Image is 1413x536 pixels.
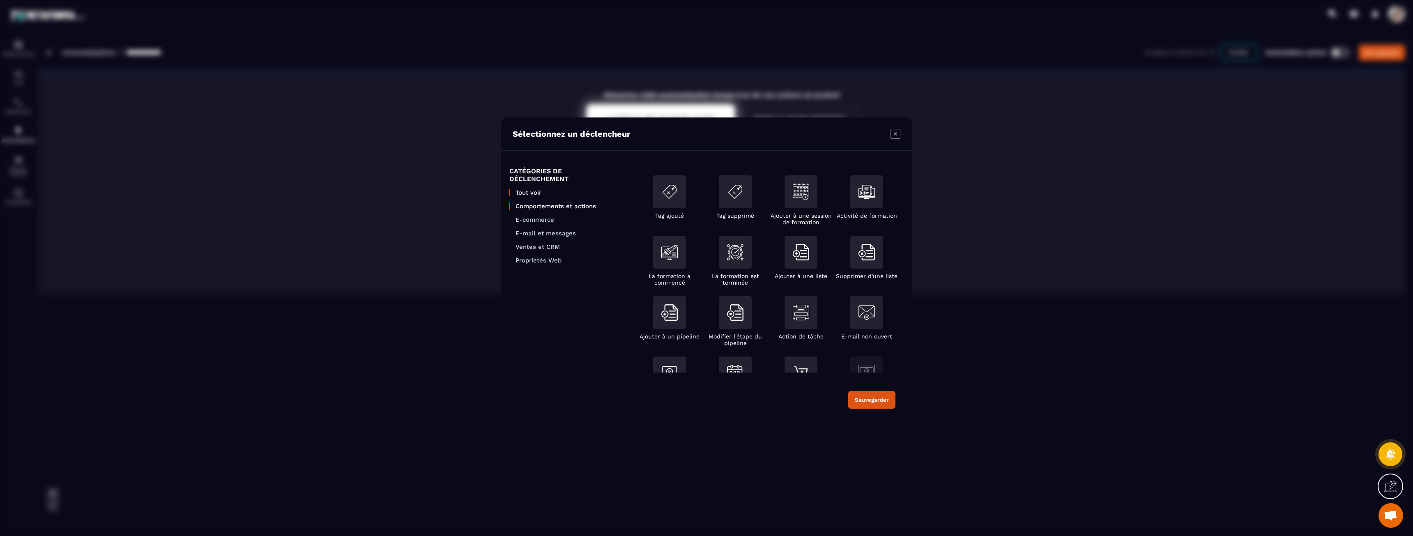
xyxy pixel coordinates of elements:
p: Comportements et actions [515,202,616,210]
img: contactBookAnEvent.svg [727,365,743,381]
img: formationActivity.svg [858,184,875,200]
p: Tout voir [515,189,616,196]
img: taskAction.svg [793,304,809,321]
p: Tag ajouté [655,212,684,219]
p: La formation est terminée [702,273,768,286]
img: addTag.svg [661,184,678,200]
p: E-mail et messages [515,230,616,237]
img: notOpenEmail.svg [858,304,875,321]
p: Ajouter à un pipeline [640,333,700,340]
img: removeTag.svg [727,184,743,200]
div: Ouvrir le chat [1378,503,1403,528]
img: productPurchase.svg [793,365,809,381]
img: addToList.svg [661,304,678,321]
img: addToAWebinar.svg [661,365,678,381]
p: Ajouter à une liste [775,273,827,279]
p: Modifier l'étape du pipeline [702,333,768,346]
button: Sauvegarder [848,391,895,409]
p: Ventes et CRM [515,243,616,251]
p: Propriétés Web [515,257,616,264]
p: CATÉGORIES DE DÉCLENCHEMENT [509,167,616,183]
img: removeFromList.svg [858,244,875,260]
p: E-mail non ouvert [841,333,892,340]
img: addToList.svg [793,244,809,260]
img: addSessionFormation.svg [793,184,809,200]
p: Sélectionnez un déclencheur [513,129,631,139]
p: Tag supprimé [716,212,754,219]
p: Activité de formation [837,212,897,219]
img: formationIsStarted.svg [661,244,678,260]
p: Supprimer d'une liste [836,273,898,279]
img: webpage.svg [858,365,875,381]
img: removeFromList.svg [727,304,743,321]
p: La formation a commencé [637,273,702,286]
p: Action de tâche [778,333,824,340]
img: formationIsEnded.svg [727,244,743,260]
p: E-commerce [515,216,616,223]
p: Ajouter à une session de formation [768,212,834,225]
